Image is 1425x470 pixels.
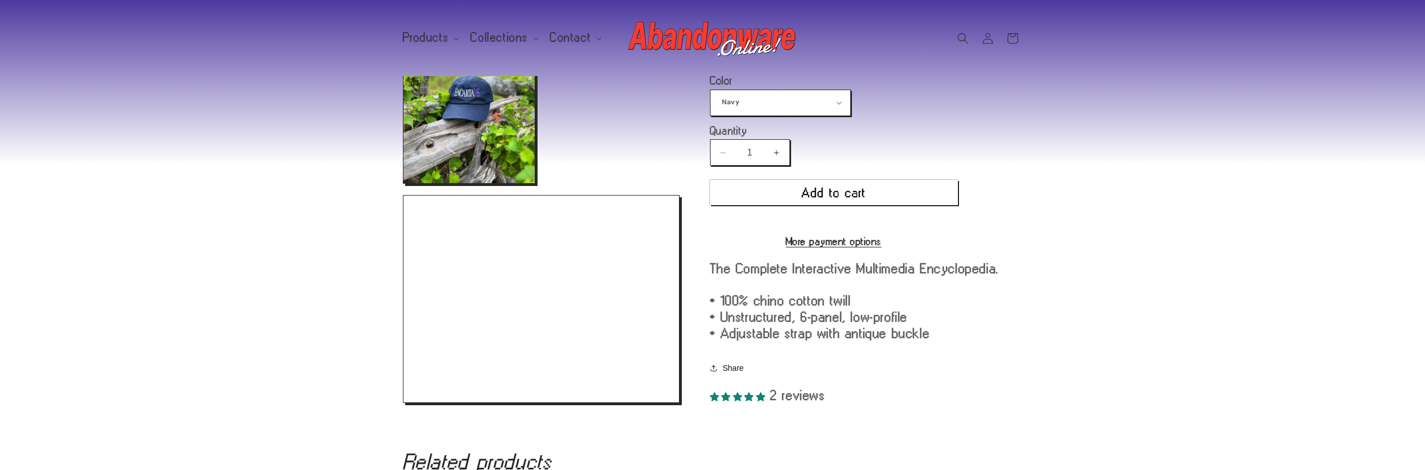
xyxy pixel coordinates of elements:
[628,16,797,61] img: Abandonware
[464,26,543,50] summary: Collections
[624,11,801,65] a: Abandonware
[710,125,958,136] label: Quantity
[710,236,958,246] a: More payment options
[710,75,958,86] label: Color
[470,33,528,43] span: Collections
[710,260,1023,341] div: The Complete Interactive Multimedia Encyclopedia. • 100% chino cotton twill • Unstructured, 6-pan...
[710,387,771,402] span: 5.00 stars
[543,26,606,50] summary: Contact
[770,387,825,402] span: 2 reviews
[710,355,747,380] button: Share
[550,33,591,43] span: Contact
[710,180,958,205] button: Add to cart
[396,26,464,50] summary: Products
[403,196,679,402] iframe: 1995 Microsoft Encarta Commercial
[403,33,449,43] span: Products
[951,26,975,51] summary: Search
